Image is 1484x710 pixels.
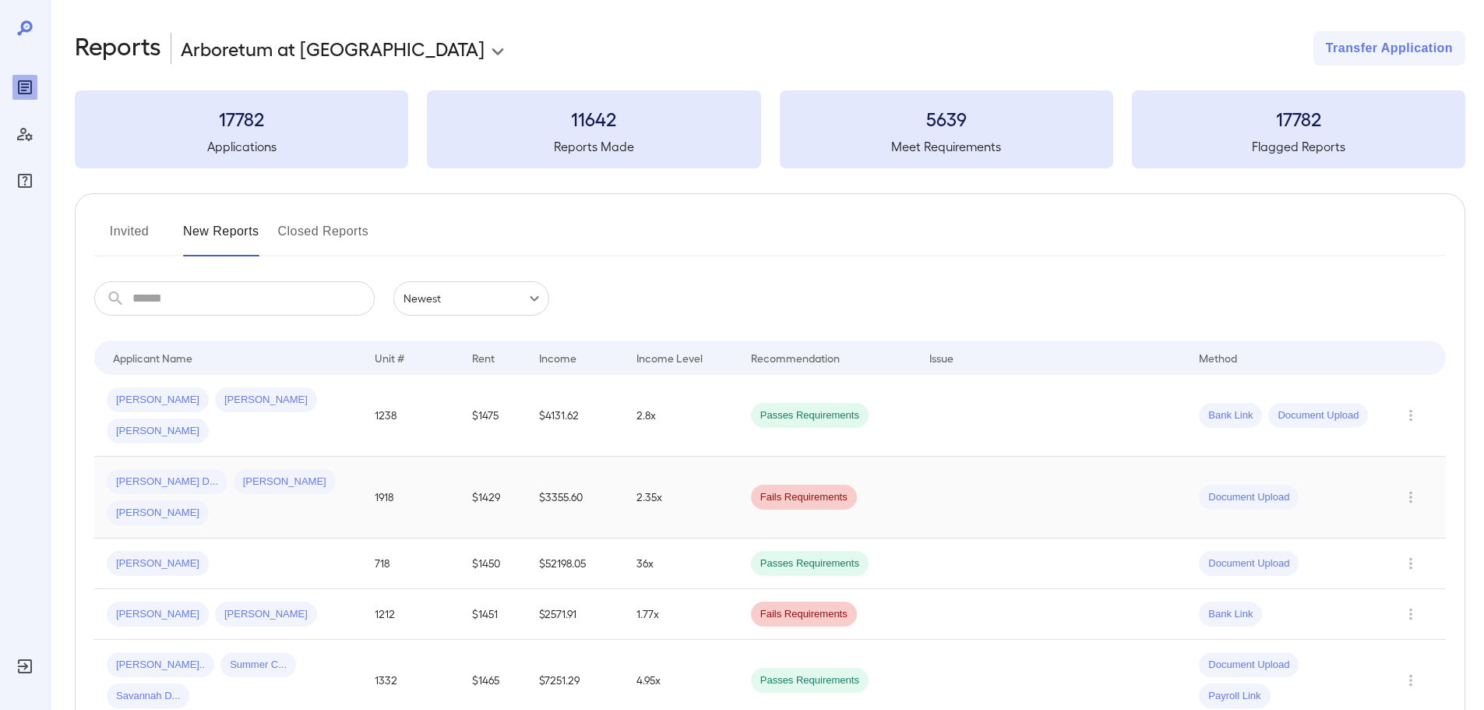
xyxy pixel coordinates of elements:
span: Fails Requirements [751,490,857,505]
span: Passes Requirements [751,556,869,571]
h5: Meet Requirements [780,137,1113,156]
span: Bank Link [1199,408,1262,423]
h5: Flagged Reports [1132,137,1465,156]
span: [PERSON_NAME] [107,607,209,622]
div: Method [1199,348,1237,367]
span: Document Upload [1199,556,1299,571]
button: Row Actions [1398,602,1423,627]
div: Log Out [12,654,37,679]
button: Row Actions [1398,403,1423,428]
span: [PERSON_NAME] D... [107,475,227,489]
td: 1.77x [624,589,738,640]
td: $4131.62 [527,375,624,457]
td: $2571.91 [527,589,624,640]
div: Applicant Name [113,348,192,367]
span: Payroll Link [1199,689,1270,704]
span: [PERSON_NAME] [215,393,317,408]
div: Manage Users [12,122,37,147]
td: 36x [624,539,738,589]
div: Income [539,348,576,367]
h5: Applications [75,137,408,156]
td: 1212 [362,589,460,640]
div: Newest [393,281,549,316]
span: [PERSON_NAME].. [107,658,214,673]
span: [PERSON_NAME] [107,393,209,408]
div: FAQ [12,168,37,193]
div: Recommendation [751,348,840,367]
button: Row Actions [1398,485,1423,510]
button: Closed Reports [278,219,369,256]
span: [PERSON_NAME] [107,424,209,439]
td: $1451 [460,589,527,640]
h3: 5639 [780,106,1113,131]
td: 1918 [362,457,460,539]
span: Passes Requirements [751,408,869,423]
td: $52198.05 [527,539,624,589]
span: Fails Requirements [751,607,857,622]
h5: Reports Made [427,137,760,156]
div: Unit # [375,348,404,367]
div: Income Level [636,348,703,367]
summary: 17782Applications11642Reports Made5639Meet Requirements17782Flagged Reports [75,90,1465,168]
div: Rent [472,348,497,367]
td: 1238 [362,375,460,457]
button: Row Actions [1398,551,1423,576]
span: [PERSON_NAME] [215,607,317,622]
span: [PERSON_NAME] [107,506,209,521]
span: [PERSON_NAME] [107,556,209,571]
td: $1429 [460,457,527,539]
p: Arboretum at [GEOGRAPHIC_DATA] [181,36,485,61]
span: Bank Link [1199,607,1262,622]
span: Summer C... [220,658,296,673]
div: Reports [12,75,37,100]
h2: Reports [75,31,161,65]
button: Row Actions [1398,668,1423,693]
h3: 11642 [427,106,760,131]
span: Document Upload [1199,658,1299,673]
h3: 17782 [1132,106,1465,131]
span: Savannah D... [107,689,189,704]
td: $1475 [460,375,527,457]
span: Document Upload [1268,408,1368,423]
span: Document Upload [1199,490,1299,505]
td: 718 [362,539,460,589]
button: Transfer Application [1313,31,1465,65]
td: $3355.60 [527,457,624,539]
h3: 17782 [75,106,408,131]
td: 2.35x [624,457,738,539]
div: Issue [929,348,954,367]
span: Passes Requirements [751,673,869,688]
button: Invited [94,219,164,256]
button: New Reports [183,219,259,256]
td: 2.8x [624,375,738,457]
td: $1450 [460,539,527,589]
span: [PERSON_NAME] [234,475,336,489]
